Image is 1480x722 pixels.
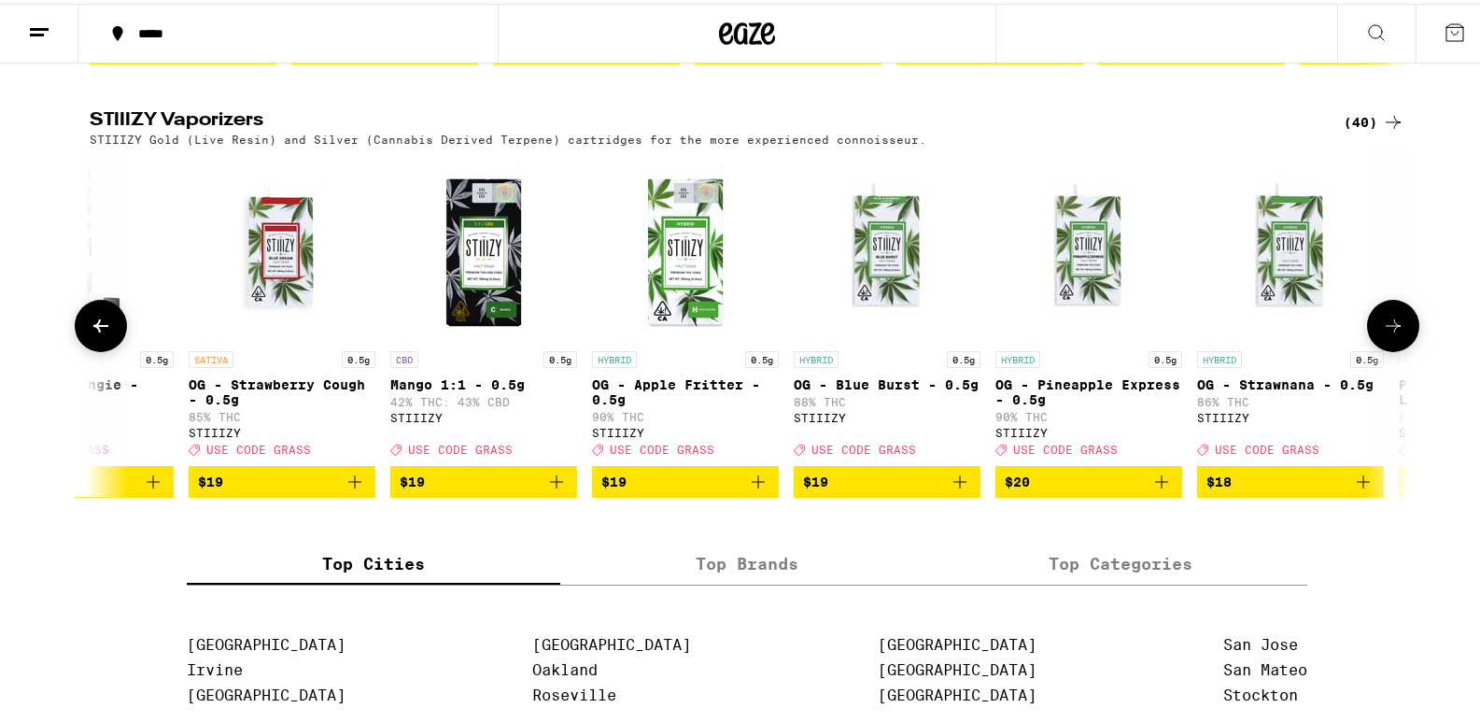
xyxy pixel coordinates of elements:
p: OG - Apple Fritter - 0.5g [592,374,779,403]
a: [GEOGRAPHIC_DATA] [532,632,691,650]
img: STIIIZY - Mango 1:1 - 0.5g [390,151,577,338]
a: Open page for OG - Apple Fritter - 0.5g from STIIIZY [592,151,779,461]
div: STIIIZY [390,408,577,420]
p: 0.5g [745,347,779,364]
a: [GEOGRAPHIC_DATA] [187,683,345,701]
p: 85% THC [189,407,375,419]
div: tabs [187,541,1307,582]
p: 0.5g [1149,347,1182,364]
a: Roseville [532,683,616,701]
button: Add to bag [189,462,375,494]
div: STIIIZY [189,423,375,435]
p: 90% THC [592,407,779,419]
a: Irvine [187,658,243,675]
span: USE CODE GRASS [1013,441,1118,453]
p: 42% THC: 43% CBD [390,392,577,404]
p: HYBRID [1197,347,1242,364]
span: $21 [1408,471,1433,486]
p: HYBRID [1399,347,1444,364]
span: $19 [803,471,828,486]
button: Add to bag [592,462,779,494]
a: San Jose [1223,632,1298,650]
img: STIIIZY - OG - Strawberry Cough - 0.5g [189,151,375,338]
label: Top Categories [934,541,1307,581]
a: Open page for OG - Blue Burst - 0.5g from STIIIZY [794,151,980,461]
button: Add to bag [794,462,980,494]
p: SATIVA [189,347,233,364]
a: [GEOGRAPHIC_DATA] [878,683,1036,701]
p: HYBRID [592,347,637,364]
button: Add to bag [1197,462,1384,494]
p: HYBRID [794,347,839,364]
h2: STIIIZY Vaporizers [90,107,1313,130]
a: Open page for OG - Strawberry Cough - 0.5g from STIIIZY [189,151,375,461]
img: STIIIZY - OG - Strawnana - 0.5g [1197,151,1384,338]
a: [GEOGRAPHIC_DATA] [878,632,1036,650]
img: STIIIZY - OG - Blue Burst - 0.5g [794,151,980,338]
span: $19 [601,471,627,486]
p: HYBRID [995,347,1040,364]
span: $18 [1206,471,1232,486]
a: Oakland [532,658,598,675]
span: USE CODE GRASS [610,441,714,453]
div: STIIIZY [592,423,779,435]
div: STIIIZY [794,408,980,420]
a: Open page for OG - Pineapple Express - 0.5g from STIIIZY [995,151,1182,461]
span: USE CODE GRASS [408,441,513,453]
p: 90% THC [995,407,1182,419]
button: Add to bag [995,462,1182,494]
label: Top Brands [560,541,934,581]
a: Open page for OG - Strawnana - 0.5g from STIIIZY [1197,151,1384,461]
a: Stockton [1223,683,1298,701]
span: USE CODE GRASS [811,441,916,453]
p: 0.5g [1350,347,1384,364]
img: STIIIZY - OG - Pineapple Express - 0.5g [995,151,1182,338]
p: 0.5g [140,347,174,364]
span: Hi. Need any help? [11,13,134,28]
div: STIIIZY [995,423,1182,435]
p: 88% THC [794,392,980,404]
p: STIIIZY Gold (Live Resin) and Silver (Cannabis Derived Terpene) cartridges for the more experienc... [90,130,926,142]
p: OG - Strawnana - 0.5g [1197,374,1384,389]
span: $19 [198,471,223,486]
a: San Mateo [1223,658,1307,675]
p: CBD [390,347,418,364]
button: Add to bag [390,462,577,494]
a: [GEOGRAPHIC_DATA] [187,632,345,650]
p: OG - Pineapple Express - 0.5g [995,374,1182,403]
p: OG - Blue Burst - 0.5g [794,374,980,389]
span: $19 [400,471,425,486]
div: STIIIZY [1197,408,1384,420]
span: $20 [1005,471,1030,486]
p: 86% THC [1197,392,1384,404]
p: Mango 1:1 - 0.5g [390,374,577,389]
p: 0.5g [543,347,577,364]
span: USE CODE GRASS [1215,441,1319,453]
img: STIIIZY - OG - Apple Fritter - 0.5g [592,151,779,338]
label: Top Cities [187,541,560,581]
p: 0.5g [342,347,375,364]
a: Open page for Mango 1:1 - 0.5g from STIIIZY [390,151,577,461]
p: OG - Strawberry Cough - 0.5g [189,374,375,403]
p: 0.5g [947,347,980,364]
a: (40) [1344,107,1404,130]
a: [GEOGRAPHIC_DATA] [878,658,1036,675]
span: USE CODE GRASS [206,441,311,453]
